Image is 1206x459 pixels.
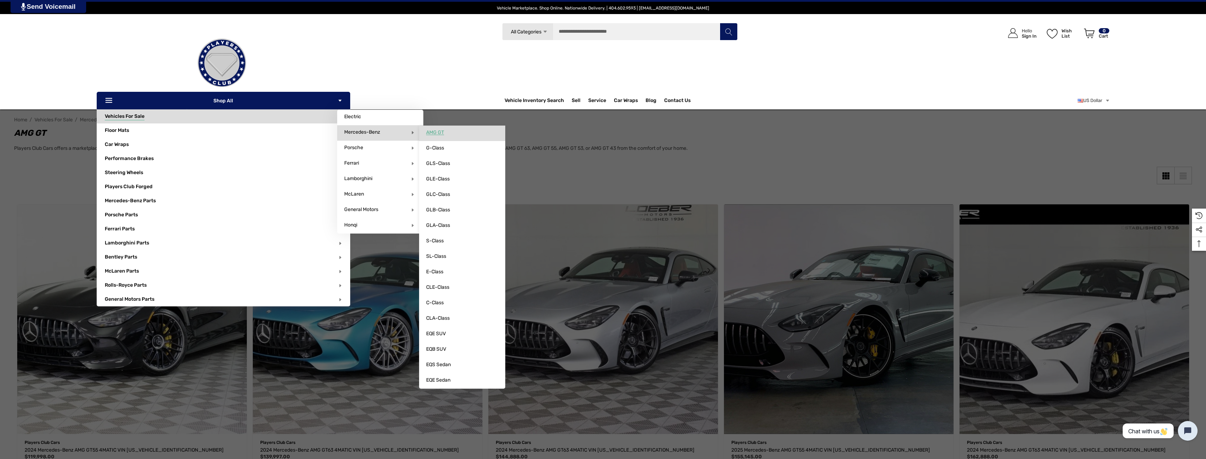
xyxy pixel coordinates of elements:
span: GLB-Class [426,207,450,213]
span: McLaren [344,191,364,197]
p: Shop All [97,92,350,109]
a: Performance Brakes [105,155,154,161]
span: All Categories [511,29,541,35]
span: General Motors [344,206,378,213]
span: Lamborghini Parts [105,240,149,248]
span: GLE-Class [426,176,450,182]
span: Honqi [344,222,357,228]
a: Players Club Forged [105,184,153,190]
a: Sign in [1000,21,1040,45]
span: Bentley Parts [105,254,137,262]
button: Search [720,23,737,40]
span: Car Wraps [614,97,638,105]
span: G-Class [426,145,444,151]
a: Rolls-Royce Parts [105,282,147,288]
svg: Review Your Cart [1084,28,1095,38]
span: Electric [344,114,361,120]
span: EQE SUV [426,331,446,337]
span: Mercedes-Benz Parts [105,198,156,205]
svg: Top [1192,240,1206,247]
span: Vehicle Marketplace. Shop Online. Nationwide Delivery. | 404.602.9593 | [EMAIL_ADDRESS][DOMAIN_NAME] [497,6,709,11]
span: EQS Sedan [426,362,451,368]
span: Vehicles For Sale [105,113,145,121]
span: Porsche [344,145,363,151]
span: CLE-Class [426,284,449,291]
a: USD [1078,94,1110,108]
span: Performance Brakes [105,155,154,163]
span: C-Class [426,300,444,306]
span: Steering Wheels [105,170,143,177]
a: Bentley Parts [105,254,137,260]
svg: Recently Viewed [1195,212,1202,219]
p: Hello [1022,28,1037,33]
svg: Icon User Account [1008,28,1018,38]
span: Rolls-Royce Parts [105,282,147,290]
span: Car Wraps [105,141,129,149]
a: Sell [572,94,588,108]
a: Lamborghini Parts [105,240,149,246]
span: McLaren Parts [105,268,139,276]
span: Lamborghini [344,176,372,182]
svg: Social Media [1195,226,1202,233]
a: Floor Mats [105,123,350,138]
span: SL-Class [426,253,446,260]
span: EQE Sedan [426,377,450,383]
svg: Icon Arrow Down [543,29,548,34]
a: Cart with 0 items [1081,21,1110,49]
span: General Motors Parts [105,296,154,304]
span: Ferrari [344,160,359,166]
span: AMG GT [426,129,444,136]
span: Players Club Forged [105,184,153,191]
a: Mercedes-Benz Parts [105,198,156,204]
span: CLA-Class [426,315,450,321]
span: GLA-Class [426,222,450,229]
span: Porsche Parts [105,212,138,219]
a: Blog [646,97,656,105]
a: McLaren Parts [105,268,139,274]
p: Wish List [1061,28,1080,39]
span: GLS-Class [426,160,450,167]
p: 0 [1099,28,1109,33]
span: Floor Mats [105,127,129,135]
p: Cart [1099,33,1109,39]
a: Vehicle Inventory Search [505,97,564,105]
a: General Motors Parts [105,296,154,302]
span: Mercedes-Benz [344,129,380,135]
svg: Icon Arrow Down [338,98,342,103]
a: Wish List Wish List [1044,21,1081,45]
a: Car Wraps [614,94,646,108]
span: S-Class [426,238,444,244]
a: Service [588,97,606,105]
span: Ferrari Parts [105,226,135,234]
a: Contact Us [664,97,691,105]
svg: Icon Line [104,97,115,105]
span: EQB SUV [426,346,446,352]
a: Vehicles For Sale [105,113,145,119]
img: PjwhLS0gR2VuZXJhdG9yOiBHcmF2aXQuaW8gLS0+PHN2ZyB4bWxucz0iaHR0cDovL3d3dy53My5vcmcvMjAwMC9zdmciIHhtb... [21,3,26,11]
span: Sell [572,97,580,105]
a: Car Wraps [105,138,350,152]
svg: Wish List [1047,29,1058,39]
span: GLC-Class [426,191,450,198]
a: Porsche Parts [105,212,138,218]
a: Ferrari Parts [105,226,135,232]
a: All Categories Icon Arrow Down Icon Arrow Up [502,23,553,40]
img: Players Club | Cars For Sale [187,28,257,98]
p: Sign In [1022,33,1037,39]
span: E-Class [426,269,443,275]
a: Steering Wheels [105,166,350,180]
